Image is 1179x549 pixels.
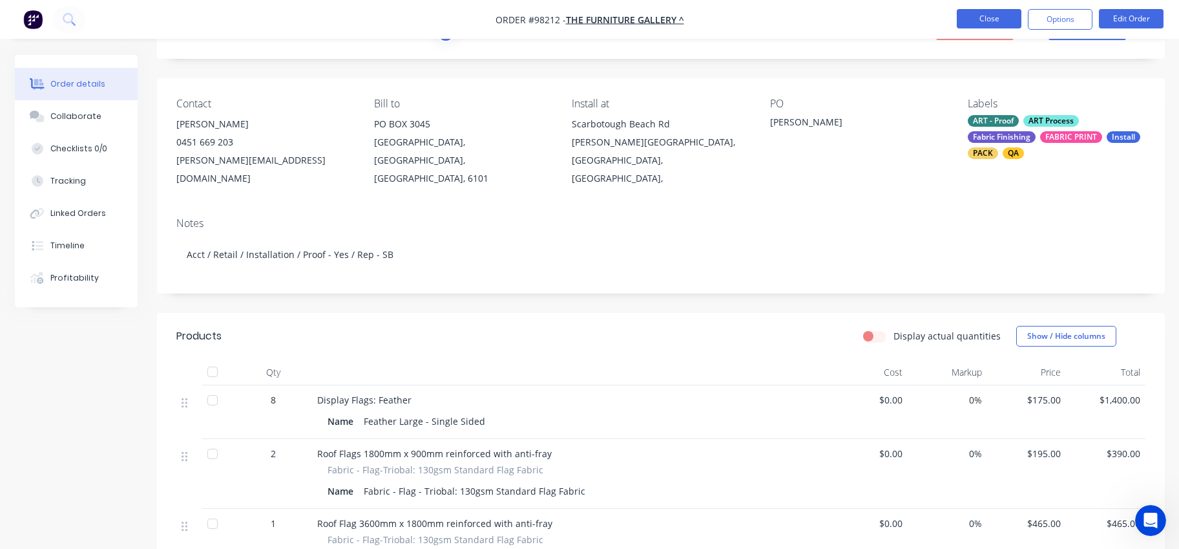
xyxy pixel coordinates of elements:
[893,329,1001,343] label: Display actual quantities
[770,115,932,133] div: [PERSON_NAME]
[1016,326,1116,347] button: Show / Hide columns
[1066,360,1145,385] div: Total
[50,78,105,90] div: Order details
[176,133,353,151] div: 0451 669 203
[913,517,982,530] span: 0%
[15,262,138,294] button: Profitability
[834,517,903,530] span: $0.00
[50,208,106,219] div: Linked Orders
[359,412,490,431] div: Feather Large - Single Sided
[176,151,353,188] div: [PERSON_NAME][EMAIL_ADDRESS][DOMAIN_NAME]
[317,447,552,460] span: Roof Flags 1800mm x 900mm reinforced with anti-fray
[1071,393,1140,407] span: $1,400.00
[1071,447,1140,460] span: $390.00
[15,230,138,262] button: Timeline
[1028,9,1092,30] button: Options
[834,393,903,407] span: $0.00
[968,98,1145,110] div: Labels
[176,217,1145,230] div: Notes
[15,197,138,230] button: Linked Orders
[271,517,276,530] span: 1
[913,393,982,407] span: 0%
[50,240,85,252] div: Timeline
[992,447,1061,460] span: $195.00
[992,393,1061,407] span: $175.00
[968,115,1019,127] div: ART - Proof
[572,115,749,188] div: Scarbotough Beach Rd[PERSON_NAME][GEOGRAPHIC_DATA], [GEOGRAPHIC_DATA], [GEOGRAPHIC_DATA],
[50,175,86,187] div: Tracking
[572,98,749,110] div: Install at
[317,394,412,406] span: Display Flags: Feather
[50,111,101,122] div: Collaborate
[987,360,1067,385] div: Price
[968,147,998,159] div: PACK
[176,115,353,188] div: [PERSON_NAME]0451 669 203[PERSON_NAME][EMAIL_ADDRESS][DOMAIN_NAME]
[328,412,359,431] div: Name
[992,517,1061,530] span: $465.00
[176,328,222,344] div: Products
[328,463,543,477] span: Fabric - Flag-Triobal: 130gsm Standard Flag Fabric
[1099,9,1163,28] button: Edit Order
[908,360,987,385] div: Markup
[359,482,590,501] div: Fabric - Flag - Triobal: 130gsm Standard Flag Fabric
[1023,115,1079,127] div: ART Process
[50,143,107,155] div: Checklists 0/0
[1107,131,1140,143] div: Install
[374,98,551,110] div: Bill to
[1071,517,1140,530] span: $465.00
[1040,131,1102,143] div: FABRIC PRINT
[50,272,99,284] div: Profitability
[317,517,552,530] span: Roof Flag 3600mm x 1800mm reinforced with anti-fray
[770,98,947,110] div: PO
[572,133,749,188] div: [PERSON_NAME][GEOGRAPHIC_DATA], [GEOGRAPHIC_DATA], [GEOGRAPHIC_DATA],
[566,14,684,26] a: The Furniture Gallery ^
[829,360,908,385] div: Cost
[15,100,138,133] button: Collaborate
[374,115,551,133] div: PO BOX 3045
[957,9,1021,28] button: Close
[235,360,312,385] div: Qty
[1135,505,1166,536] iframe: Intercom live chat
[1003,147,1024,159] div: QA
[176,235,1145,274] div: Acct / Retail / Installation / Proof - Yes / Rep - SB
[328,482,359,501] div: Name
[572,115,749,133] div: Scarbotough Beach Rd
[15,165,138,197] button: Tracking
[15,68,138,100] button: Order details
[968,131,1036,143] div: Fabric Finishing
[271,447,276,460] span: 2
[176,115,353,133] div: [PERSON_NAME]
[176,98,353,110] div: Contact
[328,533,543,546] span: Fabric - Flag-Triobal: 130gsm Standard Flag Fabric
[374,133,551,188] div: [GEOGRAPHIC_DATA], [GEOGRAPHIC_DATA], [GEOGRAPHIC_DATA], 6101
[834,447,903,460] span: $0.00
[913,447,982,460] span: 0%
[15,133,138,165] button: Checklists 0/0
[496,14,566,26] span: Order #98212 -
[374,115,551,188] div: PO BOX 3045[GEOGRAPHIC_DATA], [GEOGRAPHIC_DATA], [GEOGRAPHIC_DATA], 6101
[23,10,43,29] img: Factory
[271,393,276,407] span: 8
